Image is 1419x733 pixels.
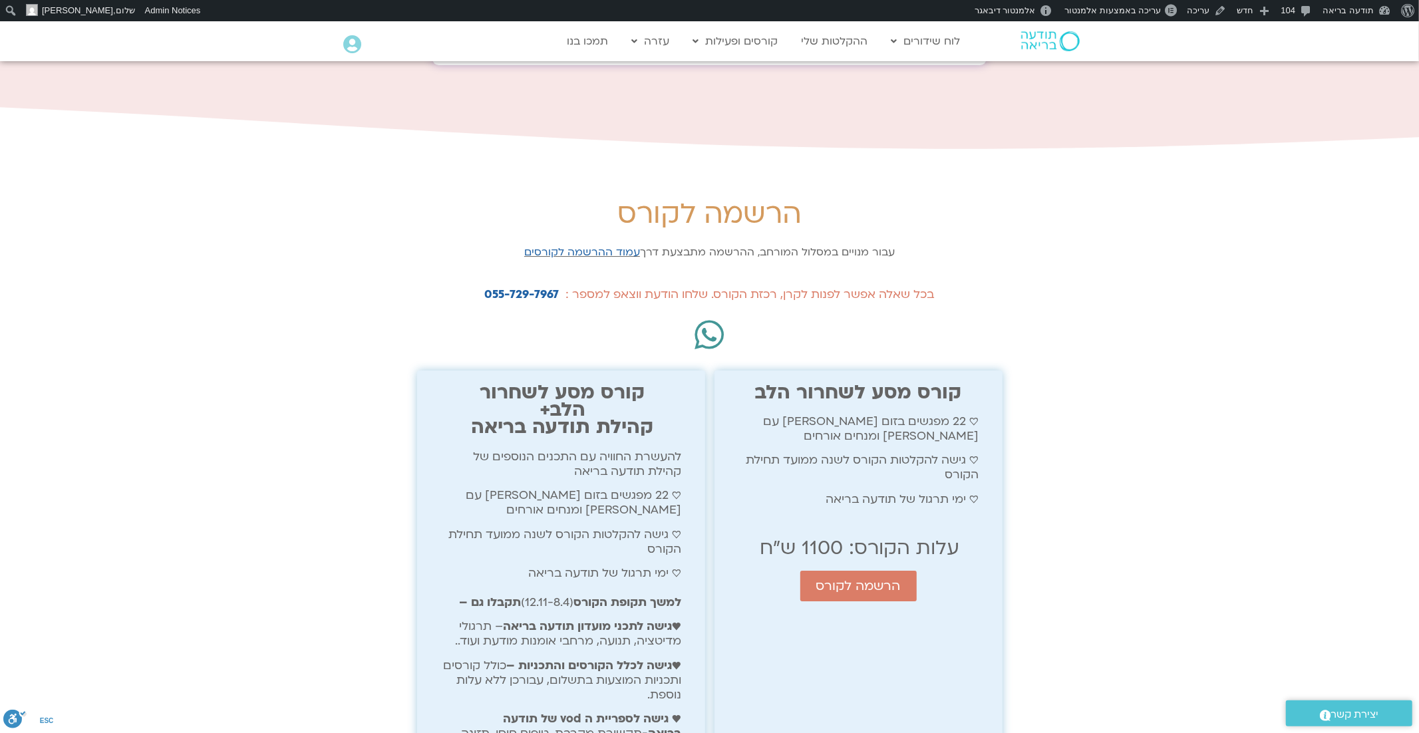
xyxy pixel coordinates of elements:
p: ♡ ימי תרגול של תודעה בריאה [440,566,682,610]
a: הרשמה לקורס [800,571,917,601]
p: ♡ 22 מפגשים בזום [PERSON_NAME] עם [PERSON_NAME] ומנחים אורחים [440,488,682,517]
span: עריכה באמצעות אלמנטור [1064,5,1161,15]
span: [PERSON_NAME] [42,5,113,15]
a: לוח שידורים [885,29,967,54]
h2: קורס מסע לשחרור הלב [728,384,989,401]
p: ♡ 22 מפגשים בזום [PERSON_NAME] עם [PERSON_NAME] ומנחים אורחים [738,414,979,444]
p: ♡ גישה להקלטות הקורס לשנה ממועד תחילת הקורס [440,527,682,557]
span: כולל קורסים ותכניות המוצעות בתשלום, עבורכן ללא עלות נוספת. [444,658,682,702]
span: (12.11-8.4) [522,595,574,610]
a: תמכו בנו [561,29,615,54]
p: ♡ גישה להקלטות הקורס לשנה ממועד תחילת הקורס [738,453,979,482]
p: ♥ [440,659,682,702]
a: ההקלטות שלי [795,29,875,54]
div: בכל שאלה אפשר לפנות לקרן, רכזת הקורס. שלחו הודעת ווצאפ למספר : ⁦ [417,285,1003,305]
b: גישה לתכני מועדון תודעה בריאה [504,619,682,634]
h3: הרשמה לקורס [417,198,1003,230]
a: עמוד ההרשמה לקורסים [524,245,640,259]
a: קורסים ופעילות [687,29,785,54]
span: יצירת קשר [1331,706,1379,724]
p: להעשרת החוויה עם התכנים הנוספים של קהילת תודעה בריאה [440,450,682,479]
b: תקבלו גם – [460,595,522,610]
img: תודעה בריאה [1021,31,1080,51]
a: עזרה [625,29,677,54]
p: ♡ ימי תרגול של תודעה בריאה [738,492,979,507]
p: – תרגולי מדיטציה, תנועה, מרחבי אומנות מודעת ועוד.. [440,619,682,649]
a: 055-729-7967⁩ [485,287,559,302]
h2: עלות הקורס: 1100 ש"ח [731,539,989,557]
a: יצירת קשר [1286,700,1412,726]
h2: קורס מסע לשחרור הלב+ קהילת תודעה בריאה [460,384,665,436]
b: גישה לכלל הקורסים והתכניות – [507,658,673,673]
span: הרשמה לקורס [816,579,901,593]
b: למשך תקופת הקורס [574,595,682,610]
strong: ♥ [673,619,682,634]
p: עבור מנויים במסלול המורחב, ההרשמה מתבצעת דרך [417,243,1003,261]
